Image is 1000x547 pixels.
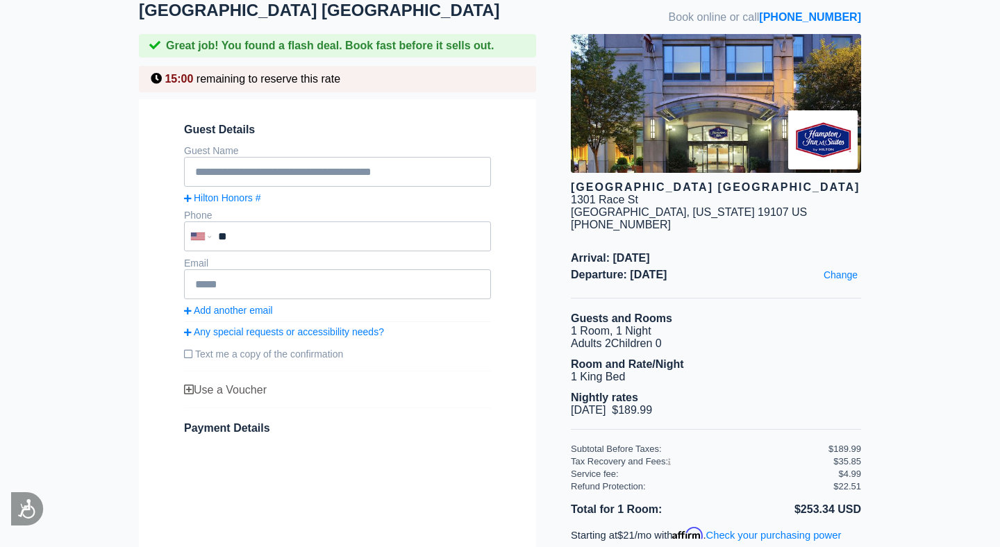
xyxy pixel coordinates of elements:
b: Room and Rate/Night [571,358,684,370]
div: [GEOGRAPHIC_DATA] [GEOGRAPHIC_DATA] [571,181,861,194]
span: $21 [617,530,635,541]
a: Check your purchasing power - Learn more about Affirm Financing (opens in modal) [706,530,842,541]
h1: [GEOGRAPHIC_DATA] [GEOGRAPHIC_DATA] [139,1,571,20]
b: Guests and Rooms [571,312,672,324]
li: $253.34 USD [716,500,861,519]
div: Tax Recovery and Fees: [571,456,828,466]
div: [PHONE_NUMBER] [571,219,861,231]
div: Use a Voucher [184,384,491,396]
span: Payment Details [184,422,270,434]
label: Phone [184,210,212,221]
a: Hilton Honors # [184,192,491,203]
b: Nightly rates [571,392,638,403]
div: $189.99 [828,444,861,454]
span: [DATE] $189.99 [571,404,652,416]
p: Starting at /mo with . [571,527,861,541]
span: Children 0 [611,337,662,349]
div: Great job! You found a flash deal. Book fast before it sells out. [139,34,536,58]
a: [PHONE_NUMBER] [759,11,861,23]
a: Any special requests or accessibility needs? [184,326,491,337]
span: US [792,206,807,218]
span: Arrival: [DATE] [571,252,861,264]
div: $22.51 [833,481,861,491]
li: 1 King Bed [571,371,861,383]
label: Email [184,258,208,269]
li: Total for 1 Room: [571,500,716,519]
div: 1301 Race St [571,194,638,206]
a: Add another email [184,305,491,316]
span: 19107 [758,206,789,218]
label: Text me a copy of the confirmation [184,343,491,365]
span: Guest Details [184,124,491,136]
span: remaining to reserve this rate [197,73,340,85]
img: Brand logo for Hampton Inn Philadelphia Center City-Convention Center [788,110,858,169]
span: Affirm [672,527,703,539]
a: Change [820,266,861,284]
span: [GEOGRAPHIC_DATA], [571,206,690,218]
li: Adults 2 [571,337,861,350]
img: hotel image [571,34,861,173]
span: 15:00 [165,73,193,85]
div: $35.85 [833,456,861,466]
div: Service fee: [571,469,838,479]
span: Book online or call [669,11,861,24]
li: 1 Room, 1 Night [571,325,861,337]
label: Guest Name [184,145,239,156]
div: $4.99 [838,469,861,479]
div: Refund Protection: [571,481,833,491]
span: Departure: [DATE] [571,269,861,281]
div: Subtotal Before Taxes: [571,444,828,454]
div: United States: +1 [185,223,215,250]
span: [US_STATE] [692,206,754,218]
